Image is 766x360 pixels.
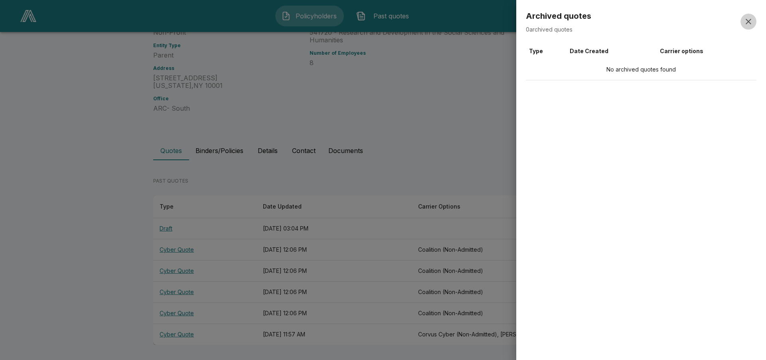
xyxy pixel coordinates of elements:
p: 0 archived quotes [526,26,591,34]
td: No archived quotes found [526,59,756,80]
th: Type [526,43,567,59]
th: Carrier options [657,43,756,59]
h6: Archived quotes [526,10,591,22]
th: Date Created [567,43,657,59]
